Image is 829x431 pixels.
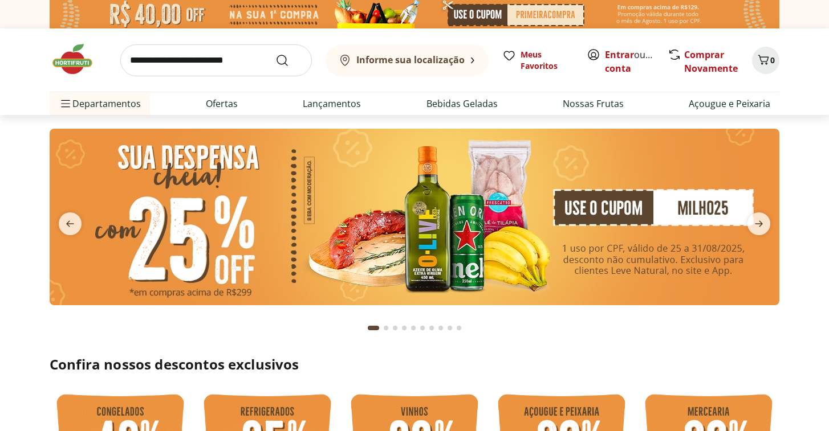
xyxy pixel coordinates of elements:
[50,42,107,76] img: Hortifruti
[120,44,312,76] input: search
[391,314,400,342] button: Go to page 3 from fs-carousel
[275,54,303,67] button: Submit Search
[689,97,770,110] a: Açougue e Peixaria
[303,97,361,110] a: Lançamentos
[356,54,465,66] b: Informe sua localização
[521,49,573,72] span: Meus Favoritos
[59,90,141,117] span: Departamentos
[563,97,624,110] a: Nossas Frutas
[502,49,573,72] a: Meus Favoritos
[409,314,418,342] button: Go to page 5 from fs-carousel
[426,97,498,110] a: Bebidas Geladas
[50,212,91,235] button: previous
[427,314,436,342] button: Go to page 7 from fs-carousel
[605,48,634,61] a: Entrar
[445,314,454,342] button: Go to page 9 from fs-carousel
[454,314,464,342] button: Go to page 10 from fs-carousel
[381,314,391,342] button: Go to page 2 from fs-carousel
[684,48,738,75] a: Comprar Novamente
[50,129,779,305] img: cupom
[400,314,409,342] button: Go to page 4 from fs-carousel
[605,48,656,75] span: ou
[59,90,72,117] button: Menu
[365,314,381,342] button: Current page from fs-carousel
[605,48,668,75] a: Criar conta
[752,47,779,74] button: Carrinho
[418,314,427,342] button: Go to page 6 from fs-carousel
[770,55,775,65] span: 0
[326,44,489,76] button: Informe sua localização
[50,355,779,373] h2: Confira nossos descontos exclusivos
[206,97,238,110] a: Ofertas
[738,212,779,235] button: next
[436,314,445,342] button: Go to page 8 from fs-carousel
